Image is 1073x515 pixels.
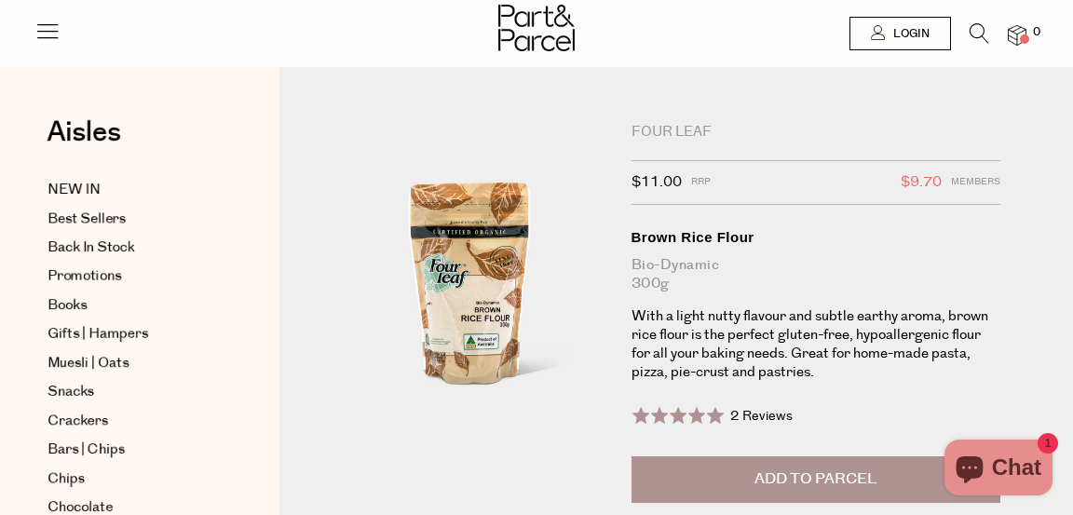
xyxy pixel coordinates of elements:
span: Snacks [48,381,94,403]
span: 2 Reviews [730,407,793,426]
a: Back In Stock [48,237,217,259]
button: Add to Parcel [632,456,1000,503]
a: NEW IN [48,179,217,201]
div: Bio-dynamic 300g [632,256,1000,293]
span: Aisles [47,112,121,153]
a: Bars | Chips [48,439,217,461]
span: Chips [48,468,85,490]
span: Best Sellers [48,208,126,230]
a: Muesli | Oats [48,352,217,374]
div: Four Leaf [632,123,1000,142]
span: Gifts | Hampers [48,323,148,346]
span: Crackers [48,410,108,432]
span: 0 [1028,24,1045,41]
span: Login [889,26,930,42]
span: Back In Stock [48,237,135,259]
a: Books [48,294,217,317]
a: Chips [48,468,217,490]
a: Crackers [48,410,217,432]
a: 0 [1008,25,1026,45]
span: Promotions [48,265,121,288]
img: Brown Rice Flour [335,123,604,440]
span: $9.70 [901,170,942,195]
div: Brown Rice Flour [632,228,1000,247]
a: Gifts | Hampers [48,323,217,346]
span: Members [951,170,1000,195]
span: Books [48,294,87,317]
img: Part&Parcel [498,5,575,51]
a: Snacks [48,381,217,403]
span: RRP [691,170,711,195]
span: Muesli | Oats [48,352,129,374]
span: Bars | Chips [48,439,125,461]
inbox-online-store-chat: Shopify online store chat [939,440,1058,500]
span: Add to Parcel [754,468,876,490]
a: Best Sellers [48,208,217,230]
a: Promotions [48,265,217,288]
a: Aisles [47,118,121,165]
a: Login [849,17,951,50]
span: $11.00 [632,170,682,195]
span: NEW IN [48,179,101,201]
p: With a light nutty flavour and subtle earthy aroma, brown rice flour is the perfect gluten-free, ... [632,307,1000,382]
